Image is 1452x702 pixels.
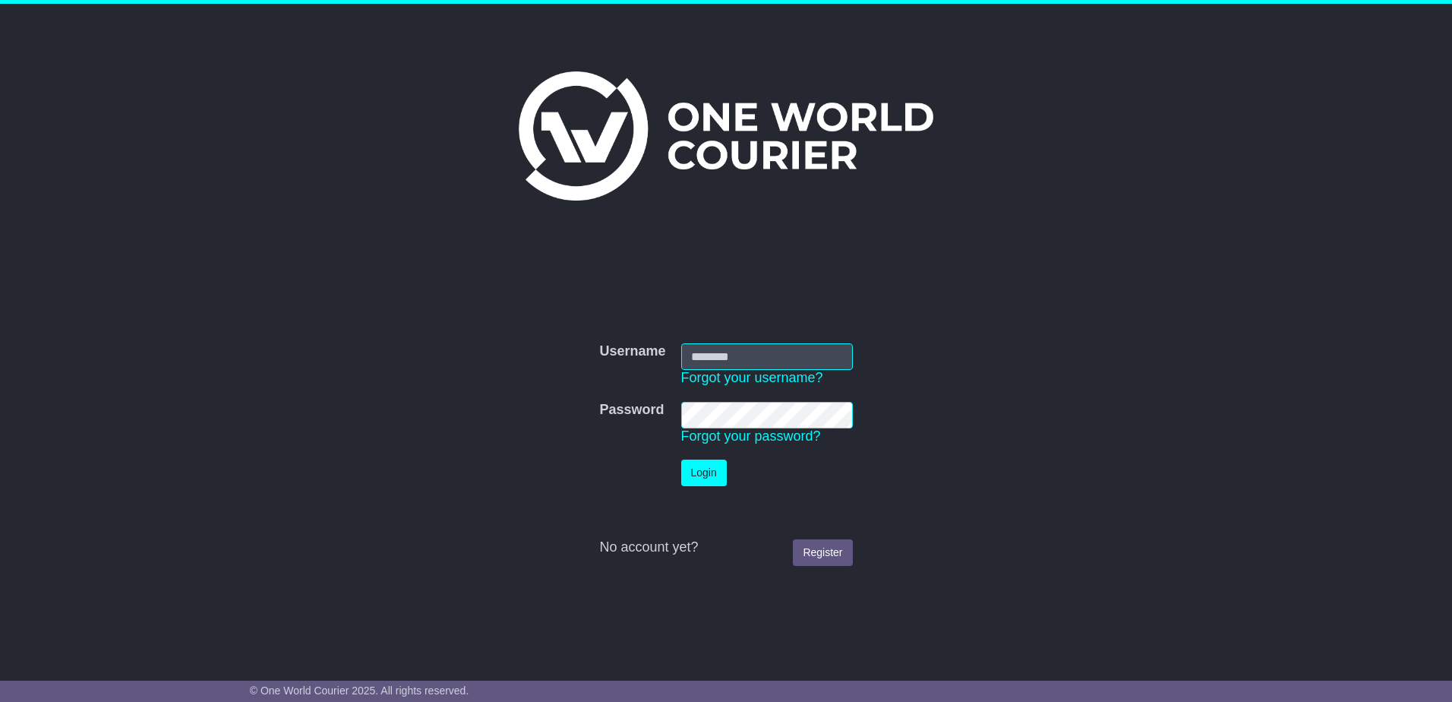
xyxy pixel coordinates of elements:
span: © One World Courier 2025. All rights reserved. [250,685,469,697]
button: Login [681,460,727,486]
a: Forgot your password? [681,428,821,444]
a: Forgot your username? [681,370,823,385]
div: No account yet? [599,539,852,556]
label: Password [599,402,664,419]
label: Username [599,343,665,360]
a: Register [793,539,852,566]
img: One World [519,71,933,201]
